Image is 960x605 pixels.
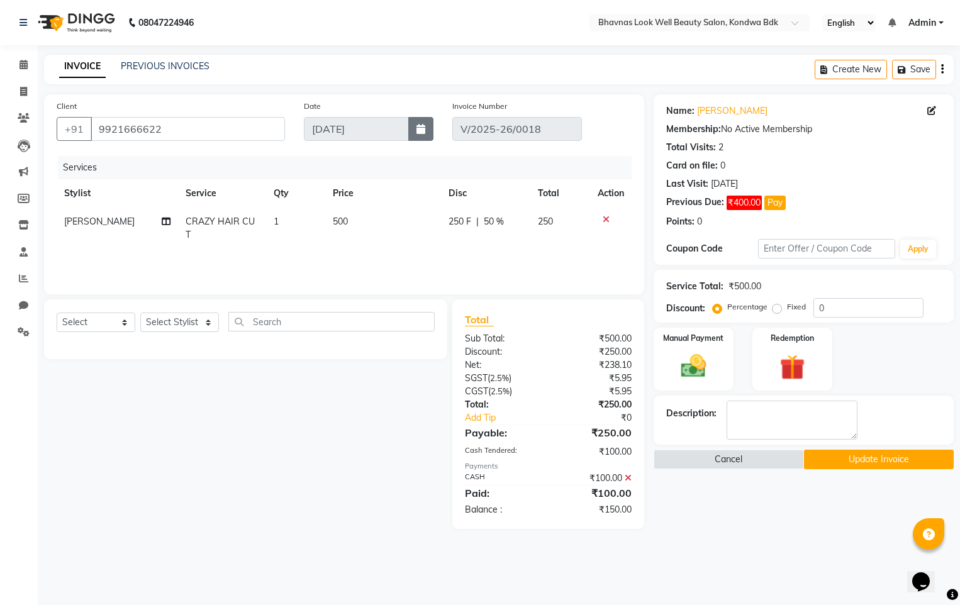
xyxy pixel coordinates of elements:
div: Paid: [455,486,549,501]
span: [PERSON_NAME] [64,216,135,227]
div: ₹250.00 [549,425,642,440]
div: ₹500.00 [549,332,642,345]
div: No Active Membership [666,123,941,136]
span: SGST [465,372,488,384]
div: Services [58,156,641,179]
div: ₹100.00 [549,486,642,501]
div: Payable: [455,425,549,440]
div: 0 [720,159,725,172]
span: Total [465,313,494,326]
span: 500 [333,216,348,227]
div: ₹5.95 [549,372,642,385]
div: Description: [666,407,717,420]
div: Total: [455,398,549,411]
div: Points: [666,215,695,228]
div: ₹100.00 [549,472,642,485]
div: ( ) [455,385,549,398]
div: Last Visit: [666,177,708,191]
div: ₹238.10 [549,358,642,372]
div: Total Visits: [666,141,716,154]
button: Create New [815,60,887,79]
div: [DATE] [711,177,738,191]
span: 250 F [449,215,471,228]
th: Service [178,179,267,208]
div: Payments [465,461,632,472]
span: 250 [538,216,553,227]
input: Search by Name/Mobile/Email/Code [91,117,285,141]
input: Search [228,312,435,331]
span: Admin [908,16,936,30]
th: Disc [441,179,530,208]
th: Total [530,179,590,208]
img: _cash.svg [673,352,714,380]
a: PREVIOUS INVOICES [121,60,209,72]
div: CASH [455,472,549,485]
div: ₹500.00 [728,280,761,293]
span: CGST [465,386,488,397]
span: 2.5% [490,373,509,383]
button: Update Invoice [804,450,954,469]
iframe: chat widget [907,555,947,592]
button: Apply [900,240,936,258]
div: 2 [718,141,723,154]
div: Discount: [455,345,549,358]
label: Manual Payment [663,333,723,344]
div: Service Total: [666,280,723,293]
a: Add Tip [455,411,564,425]
span: | [476,215,479,228]
span: 1 [274,216,279,227]
span: 2.5% [491,386,510,396]
button: +91 [57,117,92,141]
div: ₹100.00 [549,445,642,458]
img: _gift.svg [772,352,813,383]
div: ( ) [455,372,549,385]
b: 08047224946 [138,5,194,40]
img: logo [32,5,118,40]
label: Redemption [771,333,814,344]
button: Save [892,60,936,79]
input: Enter Offer / Coupon Code [758,239,896,258]
div: ₹0 [564,411,641,425]
div: ₹250.00 [549,398,642,411]
div: Card on file: [666,159,718,172]
label: Client [57,101,77,112]
div: ₹5.95 [549,385,642,398]
span: ₹400.00 [727,196,762,210]
div: Name: [666,104,695,118]
div: ₹250.00 [549,345,642,358]
div: Net: [455,358,549,372]
div: Coupon Code [666,242,758,255]
div: Membership: [666,123,721,136]
div: Cash Tendered: [455,445,549,458]
label: Date [304,101,321,112]
label: Fixed [787,301,806,313]
th: Qty [266,179,325,208]
div: 0 [697,215,702,228]
a: [PERSON_NAME] [697,104,767,118]
th: Action [590,179,632,208]
div: Discount: [666,302,705,315]
div: Previous Due: [666,196,724,210]
th: Price [325,179,440,208]
label: Percentage [727,301,767,313]
th: Stylist [57,179,178,208]
label: Invoice Number [452,101,507,112]
div: Sub Total: [455,332,549,345]
div: Balance : [455,503,549,516]
span: 50 % [484,215,504,228]
button: Pay [764,196,786,210]
a: INVOICE [59,55,106,78]
button: Cancel [654,450,804,469]
span: CRAZY HAIR CUT [186,216,255,240]
div: ₹150.00 [549,503,642,516]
